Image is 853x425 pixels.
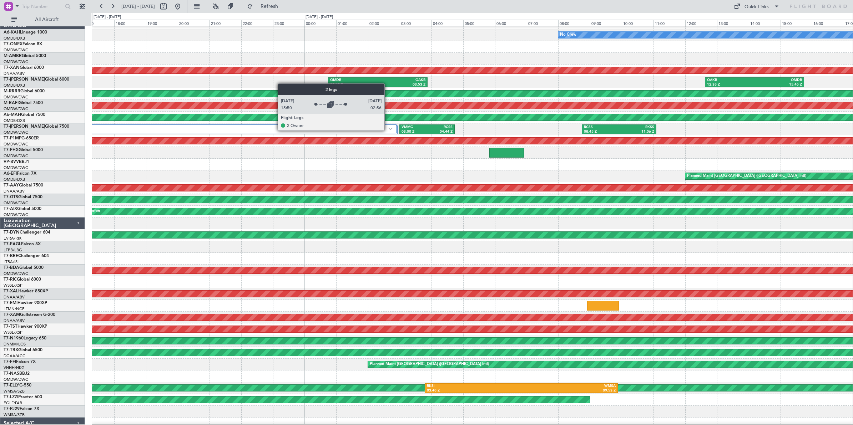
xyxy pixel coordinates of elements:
div: 01:00 [336,20,368,26]
a: OMDW/DWC [4,94,28,100]
a: EGLF/FAB [4,400,22,406]
div: 09:53 Z [521,388,616,393]
div: [DATE] - [DATE] [94,14,121,20]
div: 04:00 [431,20,463,26]
a: OMDW/DWC [4,165,28,170]
a: OMDW/DWC [4,200,28,206]
span: T7-BRE [4,254,18,258]
div: 21:00 [210,20,241,26]
span: T7-XAN [4,66,20,70]
a: OMDW/DWC [4,47,28,53]
img: arrow-gray.svg [388,127,393,130]
a: T7-PJ29Falcon 7X [4,407,39,411]
div: 22:00 [241,20,273,26]
a: T7-ELLYG-550 [4,383,31,388]
a: OMDB/DXB [4,83,25,88]
div: OAKB [378,78,425,83]
a: T7-XALHawker 850XP [4,289,48,293]
span: M-RAFI [4,101,19,105]
a: WMSA/SZB [4,389,25,394]
a: T7-AIXGlobal 5000 [4,207,41,211]
span: A6-EFI [4,171,17,176]
a: LFPB/LBG [4,247,22,253]
div: 15:00 [781,20,812,26]
a: OMDB/DXB [4,118,25,123]
div: 18:00 [114,20,146,26]
div: 11:00 [653,20,685,26]
span: T7-FHX [4,148,19,152]
div: 19:00 [146,20,178,26]
a: T7-BREChallenger 604 [4,254,49,258]
span: T7-GTS [4,195,18,199]
a: A6-EFIFalcon 7X [4,171,36,176]
div: 00:00 [304,20,336,26]
span: T7-AIX [4,207,17,211]
span: T7-ONEX [4,42,22,46]
a: VHHH/HKG [4,365,25,370]
div: Planned Maint [GEOGRAPHIC_DATA] ([GEOGRAPHIC_DATA] Intl) [370,359,489,370]
a: T7-TRXGlobal 6500 [4,348,42,352]
span: T7-ELLY [4,383,19,388]
a: T7-RICGlobal 6000 [4,277,41,282]
div: 14:00 [749,20,781,26]
a: OMDB/DXB [4,36,25,41]
span: T7-FFI [4,360,16,364]
span: M-AMBR [4,54,22,58]
span: T7-N1960 [4,336,24,340]
span: T7-EMI [4,301,17,305]
a: OMDW/DWC [4,59,28,65]
a: T7-AAYGlobal 7500 [4,183,43,188]
span: T7-LZZI [4,395,18,399]
a: OMDW/DWC [4,153,28,159]
div: 12:00 [685,20,717,26]
span: T7-BDA [4,266,19,270]
div: 08:00 [558,20,590,26]
div: 04:44 Z [427,129,452,134]
a: DNAA/ABV [4,318,25,323]
span: T7-PJ29 [4,407,20,411]
div: 13:00 [717,20,749,26]
a: OMDW/DWC [4,377,28,382]
div: 07:00 [527,20,559,26]
div: 10:00 [622,20,653,26]
span: T7-TST [4,324,17,329]
span: M-RRRR [4,89,20,93]
div: RKSS [619,125,655,130]
div: 03:00 [400,20,431,26]
a: T7-XANGlobal 6000 [4,66,44,70]
button: Quick Links [730,1,783,12]
a: EVRA/RIX [4,236,21,241]
div: [DATE] - [DATE] [306,14,333,20]
span: A6-MAH [4,113,21,117]
div: 09:00 [590,20,622,26]
div: No Crew [560,30,576,40]
label: 2 Flight Legs [49,126,388,132]
div: 20:00 [178,20,210,26]
a: LFMN/NCE [4,306,25,312]
div: 00:45 Z [330,82,378,87]
a: DNAA/ABV [4,189,25,194]
a: WSSL/XSP [4,330,22,335]
button: All Aircraft [8,14,77,25]
div: 03:00 Z [402,129,427,134]
span: T7-EAGL [4,242,21,246]
span: T7-XAM [4,313,20,317]
div: RCSS [427,125,452,130]
span: T7-DYN [4,230,20,235]
div: 06:00 [495,20,527,26]
a: A6-KAHLineage 1000 [4,30,47,35]
div: 08:45 Z [584,129,619,134]
a: A6-MAHGlobal 7500 [4,113,45,117]
div: 23:00 [273,20,305,26]
div: 11:06 Z [619,129,655,134]
a: T7-ONEXFalcon 8X [4,42,42,46]
a: T7-EMIHawker 900XP [4,301,47,305]
div: VMMC [402,125,427,130]
a: T7-N1960Legacy 650 [4,336,46,340]
span: All Aircraft [19,17,75,22]
div: 05:00 [463,20,495,26]
a: DNAA/ABV [4,295,25,300]
div: 03:53 Z [378,82,425,87]
span: A6-KAH [4,30,20,35]
div: WMSA [521,384,616,389]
